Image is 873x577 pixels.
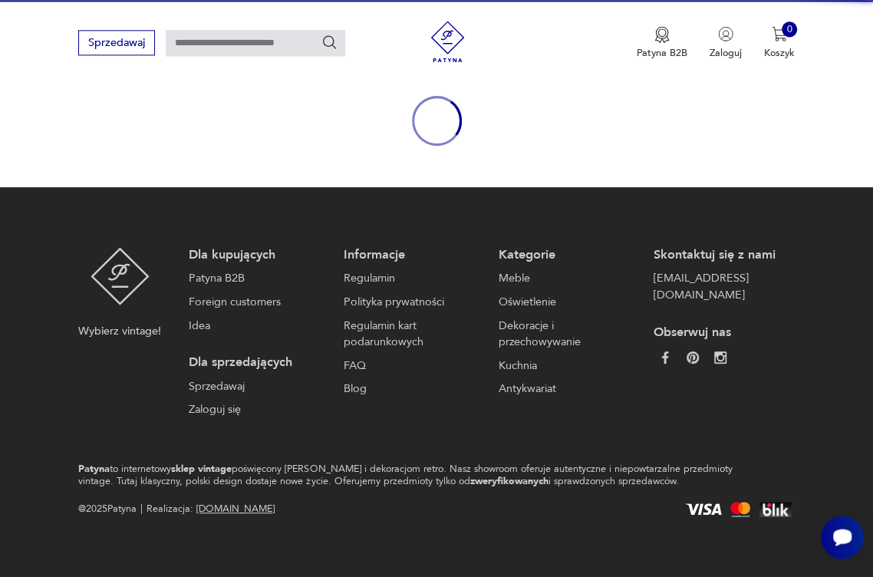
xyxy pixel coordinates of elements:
[189,318,323,335] a: Idea
[78,463,746,487] p: to internetowy poświęcony [PERSON_NAME] i dekoracjom retro. Nasz showroom oferuje autentyczne i n...
[196,502,275,516] a: [DOMAIN_NAME]
[147,501,275,518] span: Realizacja:
[189,401,323,418] a: Zaloguj się
[344,294,478,311] a: Polityka prywatności
[710,46,742,60] p: Zaloguj
[189,378,323,395] a: Sprzedawaj
[189,270,323,287] a: Patyna B2B
[344,318,478,351] a: Regulamin kart podarunkowych
[344,247,478,264] p: Informacje
[764,46,795,60] p: Koszyk
[637,46,687,60] p: Patyna B2B
[654,247,788,264] p: Skontaktuj się z nami
[469,474,548,488] strong: zweryfikowanych
[772,26,787,41] img: Ikona koszyka
[499,381,633,397] a: Antykwariat
[499,294,633,311] a: Oświetlenie
[654,325,788,341] p: Obserwuj nas
[659,351,671,364] img: da9060093f698e4c3cedc1453eec5031.webp
[710,26,742,60] button: Zaloguj
[687,351,699,364] img: 37d27d81a828e637adc9f9cb2e3d3a8a.webp
[756,502,795,517] img: BLIK
[78,30,154,55] button: Sprzedawaj
[714,351,726,364] img: c2fd9cf7f39615d9d6839a72ae8e59e5.webp
[637,26,687,60] button: Patyna B2B
[78,462,110,476] strong: Patyna
[654,270,788,303] a: [EMAIL_ADDRESS][DOMAIN_NAME]
[654,26,670,43] img: Ikona medalu
[718,26,733,41] img: Ikonka użytkownika
[78,39,154,48] a: Sprzedawaj
[637,26,687,60] a: Ikona medaluPatyna B2B
[499,358,633,374] a: Kuchnia
[344,358,478,374] a: FAQ
[728,502,753,517] img: Mastercard
[782,21,797,37] div: 0
[682,503,725,515] img: Visa
[171,462,232,476] strong: sklep vintage
[499,247,633,264] p: Kategorie
[764,26,795,60] button: 0Koszyk
[422,21,473,62] img: Patyna - sklep z meblami i dekoracjami vintage
[344,270,478,287] a: Regulamin
[344,381,478,397] a: Blog
[499,270,633,287] a: Meble
[78,323,161,340] p: Wybierz vintage!
[499,318,633,351] a: Dekoracje i przechowywanie
[189,294,323,311] a: Foreign customers
[189,354,323,371] p: Dla sprzedających
[78,501,137,518] span: @ 2025 Patyna
[140,501,143,518] div: |
[91,247,150,306] img: Patyna - sklep z meblami i dekoracjami vintage
[321,34,338,51] button: Szukaj
[821,516,864,559] iframe: Smartsupp widget button
[189,247,323,264] p: Dla kupujących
